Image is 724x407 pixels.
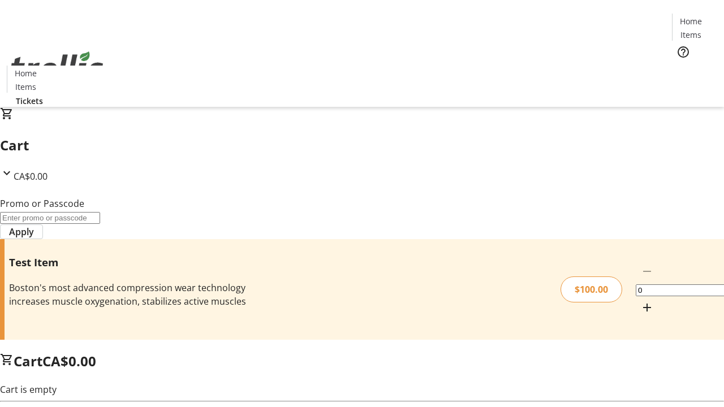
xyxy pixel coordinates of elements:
[14,170,48,183] span: CA$0.00
[7,95,52,107] a: Tickets
[15,67,37,79] span: Home
[680,15,702,27] span: Home
[16,95,43,107] span: Tickets
[15,81,36,93] span: Items
[9,281,256,308] div: Boston's most advanced compression wear technology increases muscle oxygenation, stabilizes activ...
[561,276,622,302] div: $100.00
[9,225,34,239] span: Apply
[681,66,708,77] span: Tickets
[42,352,96,370] span: CA$0.00
[673,29,709,41] a: Items
[672,41,695,63] button: Help
[7,67,44,79] a: Home
[9,254,256,270] h3: Test Item
[636,296,658,319] button: Increment by one
[7,39,107,96] img: Orient E2E Organization n8Uh8VXFSN's Logo
[680,29,701,41] span: Items
[7,81,44,93] a: Items
[673,15,709,27] a: Home
[672,66,717,77] a: Tickets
